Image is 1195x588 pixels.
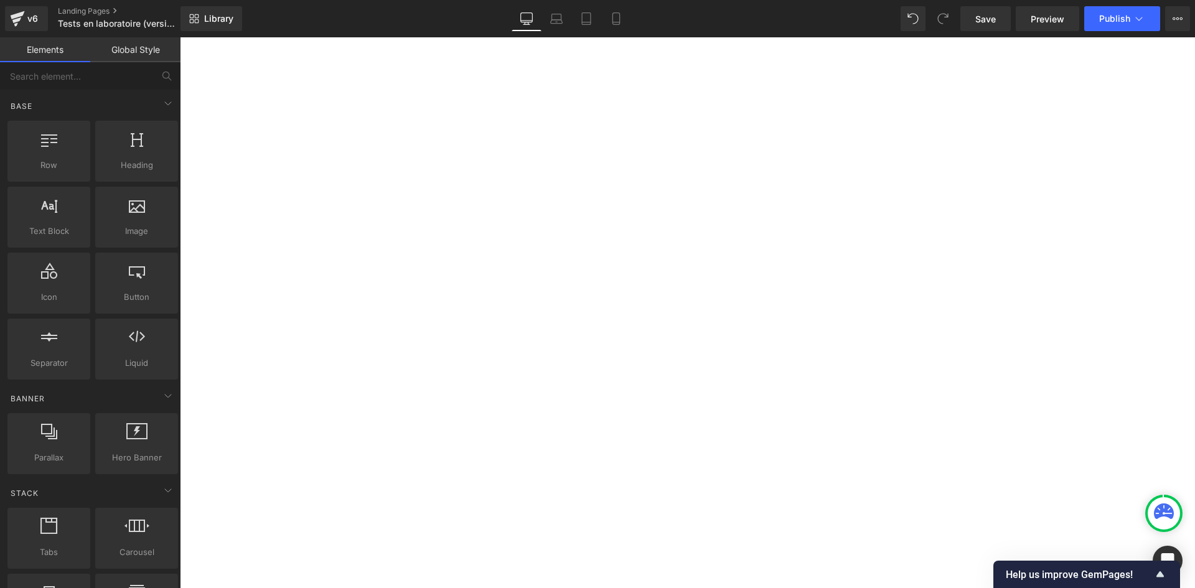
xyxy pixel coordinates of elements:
[9,393,46,404] span: Banner
[99,291,174,304] span: Button
[25,11,40,27] div: v6
[571,6,601,31] a: Tablet
[11,451,87,464] span: Parallax
[11,225,87,238] span: Text Block
[204,13,233,24] span: Library
[99,546,174,559] span: Carousel
[601,6,631,31] a: Mobile
[9,487,40,499] span: Stack
[1099,14,1130,24] span: Publish
[99,225,174,238] span: Image
[1084,6,1160,31] button: Publish
[1031,12,1064,26] span: Preview
[1006,569,1153,581] span: Help us improve GemPages!
[11,357,87,370] span: Separator
[58,6,201,16] a: Landing Pages
[99,159,174,172] span: Heading
[11,291,87,304] span: Icon
[180,6,242,31] a: New Library
[11,159,87,172] span: Row
[512,6,541,31] a: Desktop
[1016,6,1079,31] a: Preview
[5,6,48,31] a: v6
[1153,546,1183,576] div: Open Intercom Messenger
[901,6,926,31] button: Undo
[90,37,180,62] a: Global Style
[11,546,87,559] span: Tabs
[99,451,174,464] span: Hero Banner
[99,357,174,370] span: Liquid
[541,6,571,31] a: Laptop
[58,19,177,29] span: Tests en laboratoire (version maxime v2)
[1006,567,1168,582] button: Show survey - Help us improve GemPages!
[975,12,996,26] span: Save
[1165,6,1190,31] button: More
[9,100,34,112] span: Base
[930,6,955,31] button: Redo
